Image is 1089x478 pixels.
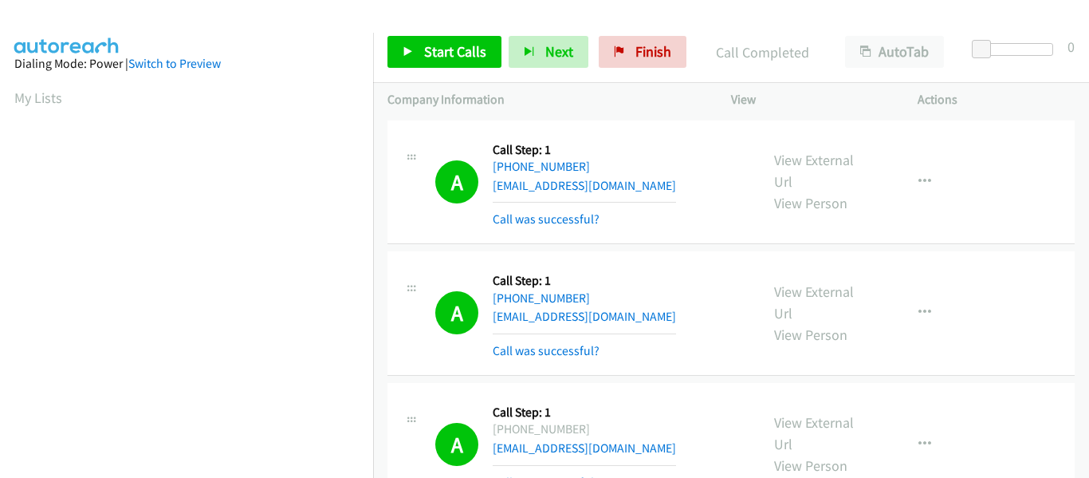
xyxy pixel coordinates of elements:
[493,309,676,324] a: [EMAIL_ADDRESS][DOMAIN_NAME]
[128,56,221,71] a: Switch to Preview
[774,282,854,322] a: View External Url
[980,43,1053,56] div: Delay between calls (in seconds)
[14,89,62,107] a: My Lists
[774,456,847,475] a: View Person
[599,36,686,68] a: Finish
[774,326,847,344] a: View Person
[708,41,816,63] p: Call Completed
[731,90,889,109] p: View
[435,423,478,466] h1: A
[493,440,676,456] a: [EMAIL_ADDRESS][DOMAIN_NAME]
[774,194,847,212] a: View Person
[493,211,600,227] a: Call was successful?
[545,42,573,61] span: Next
[493,159,590,174] a: [PHONE_NUMBER]
[435,160,478,203] h1: A
[493,420,676,439] div: [PHONE_NUMBER]
[509,36,588,68] button: Next
[774,151,854,191] a: View External Url
[387,36,501,68] a: Start Calls
[435,291,478,334] h1: A
[14,54,359,73] div: Dialing Mode: Power |
[387,90,702,109] p: Company Information
[493,178,676,193] a: [EMAIL_ADDRESS][DOMAIN_NAME]
[635,42,671,61] span: Finish
[1067,36,1075,57] div: 0
[1043,176,1089,302] iframe: Resource Center
[493,290,590,306] a: [PHONE_NUMBER]
[493,405,676,421] h5: Call Step: 1
[493,142,676,158] h5: Call Step: 1
[493,273,676,289] h5: Call Step: 1
[918,90,1075,109] p: Actions
[774,413,854,453] a: View External Url
[424,42,486,61] span: Start Calls
[845,36,944,68] button: AutoTab
[493,343,600,358] a: Call was successful?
